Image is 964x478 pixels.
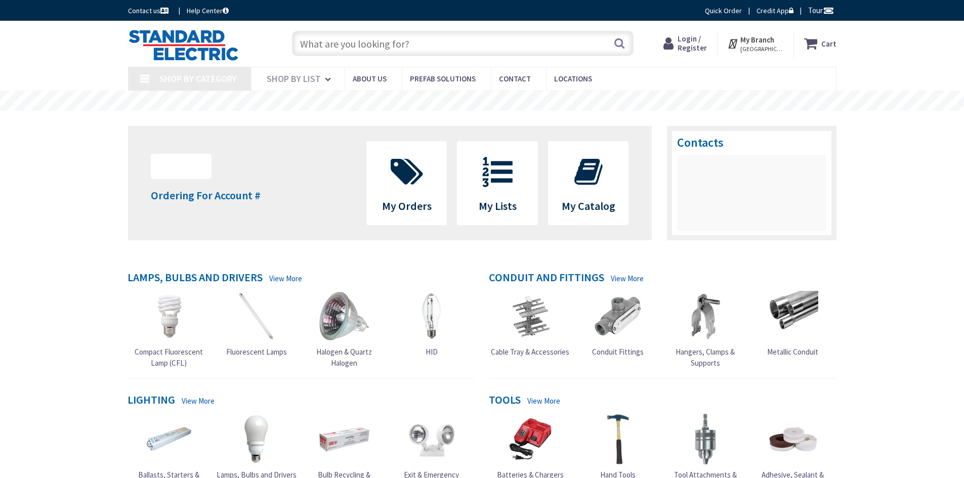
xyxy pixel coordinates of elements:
img: Lamps, Bulbs and Drivers [231,414,282,464]
a: HID HID [406,291,457,357]
span: My Orders [382,199,432,213]
span: Cable Tray & Accessories [491,347,569,357]
span: Login / Register [678,34,707,53]
strong: My Branch [740,35,774,45]
span: My Lists [479,199,517,213]
a: Halogen & Quartz Halogen Halogen & Quartz Halogen [303,291,386,368]
img: Cable Tray & Accessories [505,291,556,341]
input: What are you looking for? [292,31,634,56]
img: Hangers, Clamps & Supports [680,291,731,341]
img: Bulb Recycling & Maintenance [319,414,369,464]
h3: Contacts [677,136,826,149]
a: Metallic Conduit Metallic Conduit [767,291,818,357]
a: My Orders [367,142,447,225]
span: Tour [808,6,834,15]
span: HID [426,347,438,357]
span: Halogen & Quartz Halogen [316,347,372,367]
span: Prefab Solutions [410,74,476,83]
h4: Ordering For Account # [151,189,261,201]
img: Adhesive, Sealant & Tapes [768,414,818,464]
strong: Cart [821,34,836,53]
h4: Conduit and Fittings [489,271,604,286]
a: Login / Register [663,34,707,53]
a: View More [611,273,644,284]
a: Hangers, Clamps & Supports Hangers, Clamps & Supports [664,291,747,368]
img: Halogen & Quartz Halogen [319,291,369,341]
a: View More [527,396,560,406]
span: Hangers, Clamps & Supports [676,347,735,367]
img: Compact Fluorescent Lamp (CFL) [144,291,194,341]
a: My Catalog [549,142,628,225]
img: Ballasts, Starters & Capacitors [144,414,194,464]
a: Quick Order [705,6,742,16]
a: My Lists [457,142,537,225]
span: Conduit Fittings [592,347,644,357]
img: Standard Electric [128,29,239,61]
img: Hand Tools [593,414,643,464]
img: Batteries & Chargers [505,414,556,464]
h4: Tools [489,394,521,408]
span: [GEOGRAPHIC_DATA], [GEOGRAPHIC_DATA] [740,45,783,53]
a: Compact Fluorescent Lamp (CFL) Compact Fluorescent Lamp (CFL) [128,291,211,368]
span: Compact Fluorescent Lamp (CFL) [135,347,203,367]
span: Metallic Conduit [767,347,818,357]
img: Metallic Conduit [768,291,818,341]
a: Contact us [128,6,171,16]
a: View More [182,396,215,406]
span: Shop By Category [159,73,237,84]
rs-layer: [MEDICAL_DATA]: Our Commitment to Our Employees and Customers [323,96,664,107]
span: Shop By List [267,73,321,84]
a: Cart [804,34,836,53]
h4: Lighting [128,394,175,408]
span: About Us [353,74,387,83]
a: Conduit Fittings Conduit Fittings [592,291,644,357]
span: Locations [554,74,592,83]
img: Fluorescent Lamps [231,291,282,341]
h4: Lamps, Bulbs and Drivers [128,271,263,286]
img: Conduit Fittings [593,291,643,341]
a: View More [269,273,302,284]
a: Help Center [187,6,229,16]
img: Exit & Emergency Lighting [406,414,457,464]
span: Fluorescent Lamps [226,347,287,357]
a: Fluorescent Lamps Fluorescent Lamps [226,291,287,357]
span: Contact [499,74,531,83]
span: My Catalog [562,199,615,213]
div: My Branch [GEOGRAPHIC_DATA], [GEOGRAPHIC_DATA] [727,34,783,53]
a: Credit App [757,6,793,16]
img: HID [406,291,457,341]
a: Cable Tray & Accessories Cable Tray & Accessories [491,291,569,357]
img: Tool Attachments & Accessories [680,414,731,464]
